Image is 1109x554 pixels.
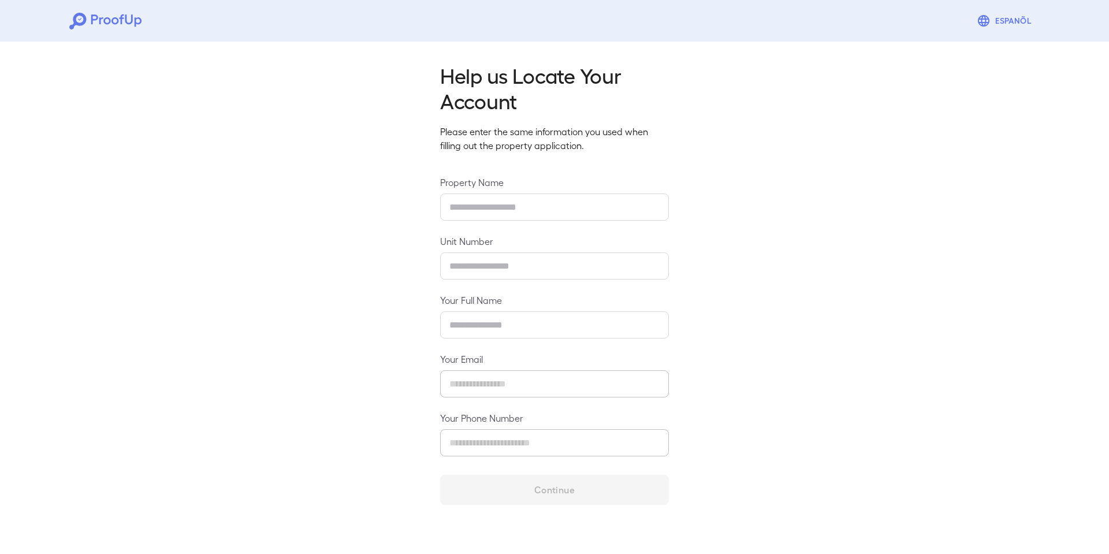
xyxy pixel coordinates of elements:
[440,235,669,248] label: Unit Number
[440,176,669,189] label: Property Name
[972,9,1040,32] button: Espanõl
[440,411,669,425] label: Your Phone Number
[440,352,669,366] label: Your Email
[440,62,669,113] h2: Help us Locate Your Account
[440,125,669,153] p: Please enter the same information you used when filling out the property application.
[440,293,669,307] label: Your Full Name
